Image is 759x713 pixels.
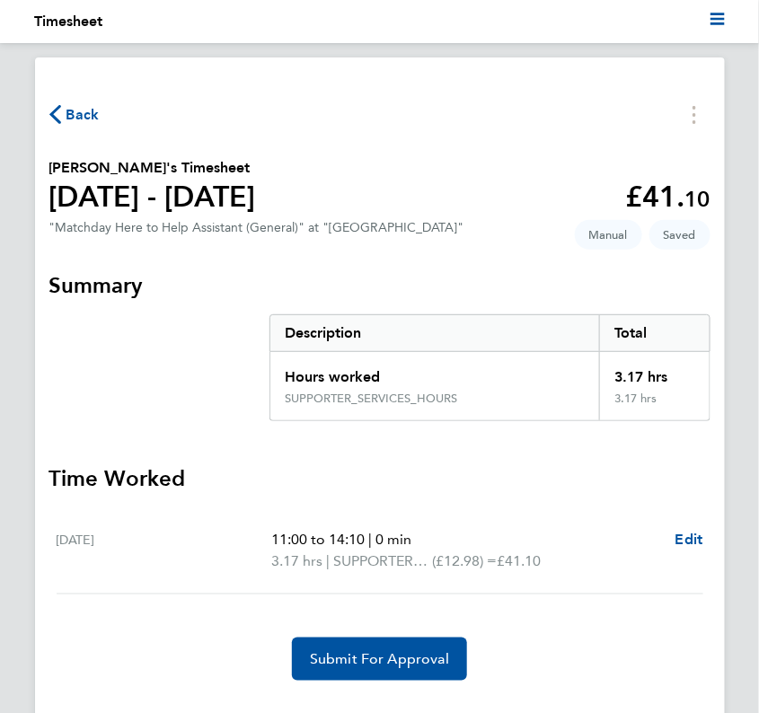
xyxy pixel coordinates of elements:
div: [DATE] [57,529,272,572]
span: Edit [675,531,703,548]
span: 3.17 hrs [271,552,322,569]
a: Edit [675,529,703,550]
h3: Time Worked [49,464,710,493]
h3: Summary [49,271,710,300]
li: Timesheet [35,11,103,32]
button: Timesheets Menu [678,101,710,128]
span: This timesheet was manually created. [575,220,642,250]
h1: [DATE] - [DATE] [49,179,256,215]
div: "Matchday Here to Help Assistant (General)" at "[GEOGRAPHIC_DATA]" [49,220,464,235]
button: Back [49,103,100,126]
h2: [PERSON_NAME]'s Timesheet [49,157,256,179]
span: 10 [685,186,710,212]
app-decimal: £41. [626,180,710,214]
span: SUPPORTER_SERVICES_HOURS [333,550,432,572]
span: This timesheet is Saved. [649,220,710,250]
span: (£12.98) = [432,552,497,569]
span: | [368,531,372,548]
span: 11:00 to 14:10 [271,531,365,548]
button: Submit For Approval [292,638,467,681]
div: Summary [269,314,710,421]
div: SUPPORTER_SERVICES_HOURS [285,392,457,406]
span: 0 min [375,531,411,548]
span: Submit For Approval [310,650,449,668]
div: Hours worked [270,352,600,392]
div: Description [270,315,600,351]
div: Total [599,315,709,351]
div: 3.17 hrs [599,392,709,420]
span: £41.10 [497,552,541,569]
span: | [326,552,330,569]
span: Back [66,104,100,126]
div: 3.17 hrs [599,352,709,392]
